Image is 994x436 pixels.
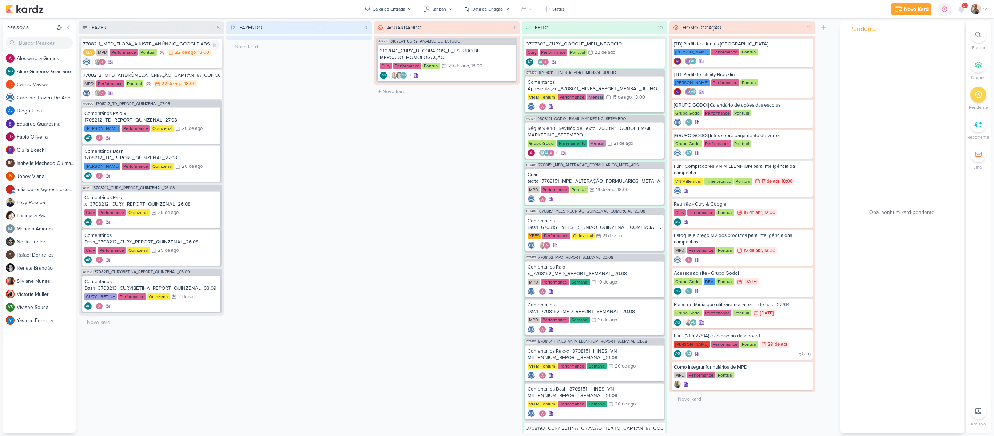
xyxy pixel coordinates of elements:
div: Colaboradores: Giulia Boschi, Aline Gimenez Graciano [683,88,697,95]
div: Funil Compradores VN MILLENNIUM para inteligência da campanha [674,163,811,176]
li: Ctrl + F [966,27,991,51]
img: Giulia Boschi [674,88,681,95]
img: Alessandra Gomes [528,149,535,156]
div: Aline Gimenez Graciano [400,72,407,79]
div: 15 de abr [744,210,762,215]
div: 25 de ago [158,210,179,215]
img: kardz.app [6,5,44,13]
div: D i e g o L i m a [17,107,76,115]
div: G i u l i a B o s c h i [17,146,76,154]
div: , 18:00 [779,179,793,184]
div: Grupo Godoi [674,110,702,116]
div: Criador(a): Giulia Boschi [674,88,681,95]
div: YEES [528,233,541,239]
div: Pontual [733,110,751,116]
div: 25 de ago [158,248,179,253]
span: +1 [555,150,559,156]
div: Colaboradores: Aline Gimenez Graciano, Alessandra Gomes [536,58,549,66]
img: Iara Santos [94,58,102,66]
div: , 18:00 [632,95,645,100]
img: Mariana Amorim [6,224,15,233]
div: A l i n e G i m e n e z G r a c i a n o [17,68,76,75]
img: Alessandra Gomes [539,103,546,110]
img: Eduardo Quaresma [6,119,15,128]
div: 1 [510,24,518,32]
div: Aline Gimenez Graciano [537,58,545,66]
p: AG [86,136,91,140]
button: Novo Kard [891,3,931,15]
img: Alessandra Gomes [685,256,692,263]
div: Colaboradores: Alessandra Gomes [683,256,692,263]
div: [PERSON_NAME] [84,125,120,132]
div: Aline Gimenez Graciano [689,58,697,65]
span: CT1413 [525,255,537,259]
div: Pessoas [6,24,55,31]
input: + Novo kard [80,317,223,328]
img: Alessandra Gomes [96,218,103,226]
div: S i l v i a n e N u n e s [17,277,76,285]
img: Alessandra Gomes [99,58,106,66]
div: Performance [110,49,138,56]
div: Colaboradores: Iara Santos, Renata Brandão, Aline Gimenez Graciano, Alessandra Gomes [389,72,411,79]
div: Quinzenal [127,209,150,216]
span: Oba, nenhum kard pendente! [869,209,935,216]
div: Comentários Dash_3708213_CURY|BETINA_REPORT_QUINZENAL_03.09 [84,278,218,292]
div: Comentários Raio-x_7708152_MPD_REPORT_SEMANAL_20.08 [528,264,661,277]
div: Comentários Apresentação_8708011_HINES_REPORT_MENSAL_JULHO [528,79,661,92]
div: Colaboradores: Alessandra Gomes [94,172,103,179]
div: Pontual [126,80,143,87]
img: Renata Brandão [6,263,15,272]
img: Iara Santos [391,72,398,79]
p: AG [687,151,691,155]
div: C a r l o s M a s s a r i [17,81,76,88]
img: Caroline Traven De Andrade [528,195,535,203]
div: Aline Gimenez Graciano [84,256,92,263]
div: Aline Gimenez Graciano [689,88,697,95]
div: VN Millenium [674,178,703,185]
div: Criador(a): Aline Gimenez Graciano [84,256,92,263]
span: CT1401 [525,163,537,167]
div: 0 [361,24,370,32]
img: Caroline Traven De Andrade [83,58,90,66]
div: J o n e y V i a n a [17,173,76,180]
div: Grupo Godoi [528,140,556,147]
div: Criador(a): Giulia Boschi [674,58,681,65]
div: Criador(a): Alessandra Gomes [528,149,535,156]
p: AG [381,74,386,78]
div: Criador(a): Caroline Traven De Andrade [674,119,681,126]
div: Criador(a): Caroline Traven De Andrade [674,187,681,194]
div: L e v y P e s s o a [17,199,76,206]
img: Giulia Boschi [685,88,692,95]
div: Pontual [740,79,758,86]
div: 17 de abr [762,179,779,184]
div: Mensal [587,94,604,100]
div: Performance [558,94,586,100]
div: Criador(a): Caroline Traven De Andrade [674,149,681,156]
div: Performance [704,140,731,147]
span: AG600 [82,102,94,106]
div: 7708212_MPD_ANDRÔMEDA_CRIAÇÃO_CAMPANHA_CONCORRENTE [83,72,220,79]
div: Quinzenal [127,247,150,254]
p: AG [8,70,13,74]
div: Cury [84,247,96,254]
img: Nelito Junior [6,237,15,246]
span: AG187 [525,117,536,121]
div: Colaboradores: Iara Santos, Alessandra Gomes [92,90,106,97]
div: Isabella Machado Guimarães [6,159,15,167]
div: Diego Lima [6,106,15,115]
img: Iara Santos [94,90,102,97]
div: I s a b e l l a M a c h a d o G u i m a r ã e s [17,159,76,167]
p: AG [691,90,696,94]
p: Recorrente [967,134,989,140]
span: AG618 [82,270,93,274]
div: Quinzenal [151,163,174,170]
div: Performance [98,209,126,216]
div: R e n a t a B r a n d ã o [17,264,76,272]
div: 21 de ago [614,141,633,146]
img: Caroline Traven De Andrade [528,242,535,249]
div: MPD [528,279,540,285]
div: Comentários Dash_6708151_YEES_REUNIÃO_QUINZENAL_COMERCIAL_20.08 [528,218,661,231]
div: Aline Gimenez Graciano [685,288,692,295]
span: CT1406 [525,209,538,213]
div: Criador(a): Aline Gimenez Graciano [84,218,92,226]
